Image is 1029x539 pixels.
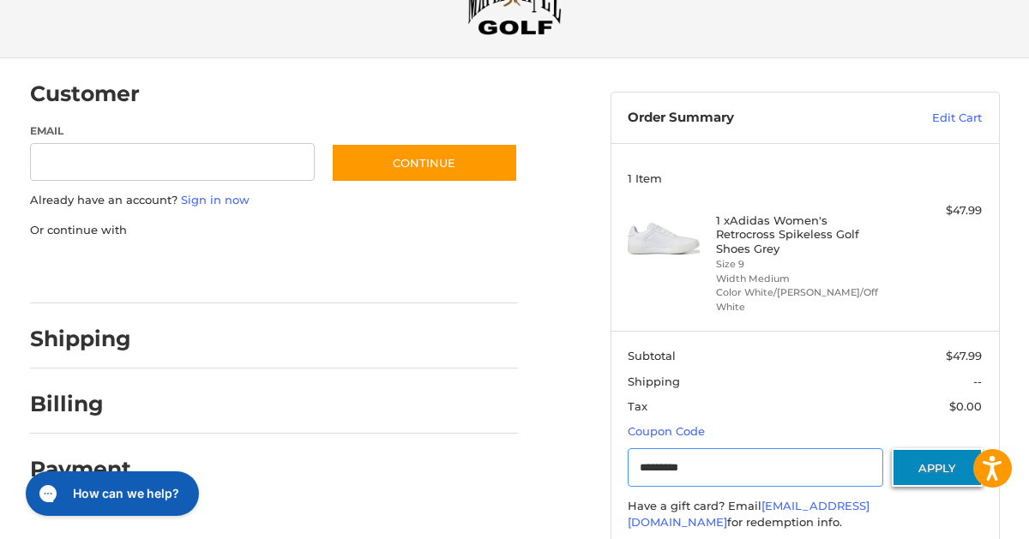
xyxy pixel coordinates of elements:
input: Gift Certificate or Coupon Code [628,448,883,487]
div: Have a gift card? Email for redemption info. [628,498,982,531]
h3: Order Summary [628,110,869,127]
span: Tax [628,399,647,413]
span: $47.99 [946,349,982,362]
a: Sign in now [181,193,250,207]
li: Width Medium [716,272,889,286]
a: Edit Cart [869,110,982,127]
div: $47.99 [894,202,982,219]
label: Email [30,123,315,139]
li: Size 9 [716,257,889,272]
iframe: PayPal-paypal [24,255,153,286]
li: Color White/[PERSON_NAME]/Off White [716,285,889,314]
a: Coupon Code [628,424,705,438]
h3: 1 Item [628,171,982,185]
h2: Customer [30,81,140,107]
span: $0.00 [949,399,982,413]
iframe: PayPal-venmo [315,255,443,286]
iframe: Google Customer Reviews [888,493,1029,539]
h4: 1 x Adidas Women's Retrocross Spikeless Golf Shoes Grey [716,213,889,255]
button: Continue [331,143,518,183]
span: -- [973,374,982,388]
iframe: PayPal-paylater [170,255,298,286]
p: Already have an account? [30,192,518,209]
button: Apply [892,448,983,487]
h2: Payment [30,456,131,482]
span: Shipping [628,374,680,388]
h2: Billing [30,391,130,417]
p: Or continue with [30,222,518,239]
h2: Shipping [30,326,131,352]
iframe: Gorgias live chat messenger [17,465,203,522]
span: Subtotal [628,349,676,362]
